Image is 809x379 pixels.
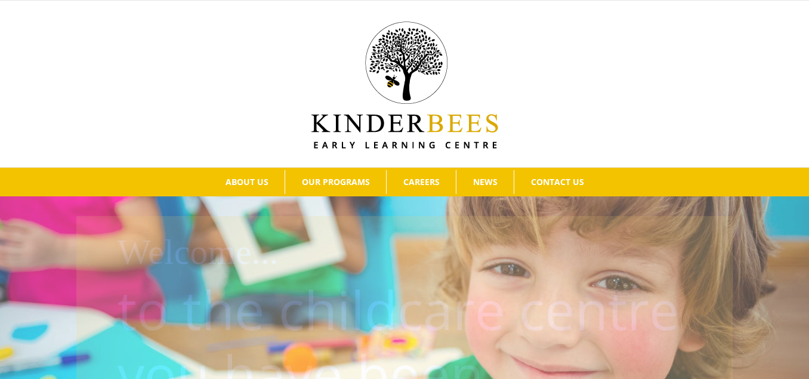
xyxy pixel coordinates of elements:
nav: Main Menu [18,168,791,196]
a: NEWS [456,170,514,194]
a: ABOUT US [209,170,285,194]
span: CONTACT US [531,178,584,186]
h1: Welcome... [118,227,724,277]
img: Kinder Bees Logo [311,21,498,149]
a: CONTACT US [514,170,600,194]
a: OUR PROGRAMS [285,170,386,194]
span: NEWS [473,178,498,186]
span: ABOUT US [226,178,268,186]
span: CAREERS [403,178,440,186]
a: CAREERS [387,170,456,194]
span: OUR PROGRAMS [302,178,370,186]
